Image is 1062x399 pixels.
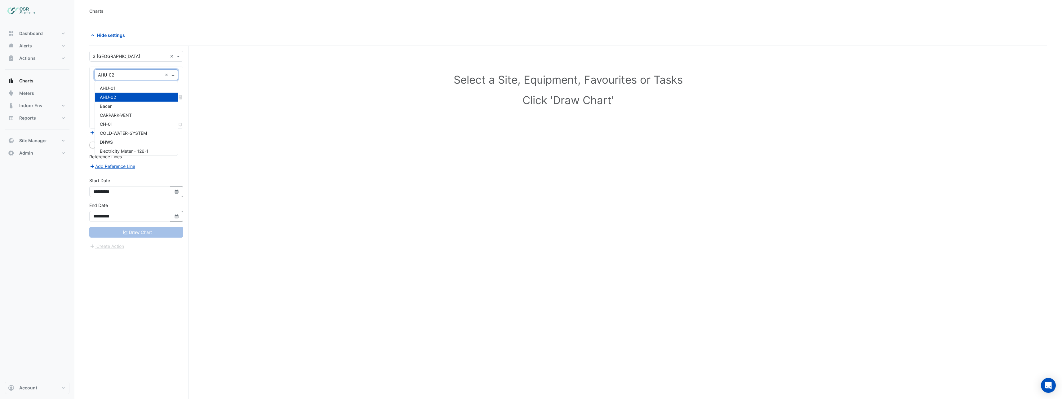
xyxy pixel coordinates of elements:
[8,103,14,109] app-icon: Indoor Env
[5,27,69,40] button: Dashboard
[178,94,183,100] span: Choose Function
[19,30,43,37] span: Dashboard
[89,30,129,41] button: Hide settings
[103,73,1033,86] h1: Select a Site, Equipment, Favourites or Tasks
[5,99,69,112] button: Indoor Env
[7,5,35,17] img: Company Logo
[1041,378,1056,393] div: Open Intercom Messenger
[174,189,180,194] fa-icon: Select Date
[8,30,14,37] app-icon: Dashboard
[19,90,34,96] span: Meters
[19,150,33,156] span: Admin
[170,53,175,59] span: Clear
[8,150,14,156] app-icon: Admin
[100,130,147,136] span: COLD-WATER-SYSTEM
[8,115,14,121] app-icon: Reports
[19,103,42,109] span: Indoor Env
[8,138,14,144] app-icon: Site Manager
[89,129,127,136] button: Add Equipment
[5,40,69,52] button: Alerts
[8,43,14,49] app-icon: Alerts
[89,8,104,14] div: Charts
[5,382,69,394] button: Account
[177,122,182,128] span: Clone Favourites and Tasks from this Equipment to other Equipment
[89,177,110,184] label: Start Date
[100,148,149,154] span: Electricity Meter - 126-1
[100,139,113,145] span: DHWS
[174,214,180,219] fa-icon: Select Date
[89,153,122,160] label: Reference Lines
[100,85,116,91] span: AHU-01
[97,32,125,38] span: Hide settings
[19,78,33,84] span: Charts
[5,112,69,124] button: Reports
[8,55,14,61] app-icon: Actions
[89,163,136,170] button: Add Reference Line
[100,112,132,118] span: CARPARK-VENT
[19,43,32,49] span: Alerts
[100,121,113,127] span: CH-01
[5,75,69,87] button: Charts
[8,90,14,96] app-icon: Meters
[103,94,1033,107] h1: Click 'Draw Chart'
[95,81,178,156] div: Options List
[5,52,69,64] button: Actions
[165,72,170,78] span: Clear
[19,385,37,391] span: Account
[19,115,36,121] span: Reports
[19,138,47,144] span: Site Manager
[100,103,112,109] span: Bacer
[8,78,14,84] app-icon: Charts
[89,243,124,248] app-escalated-ticket-create-button: Please correct errors first
[5,87,69,99] button: Meters
[100,94,116,100] span: AHU-02
[5,134,69,147] button: Site Manager
[89,202,108,208] label: End Date
[5,147,69,159] button: Admin
[19,55,36,61] span: Actions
